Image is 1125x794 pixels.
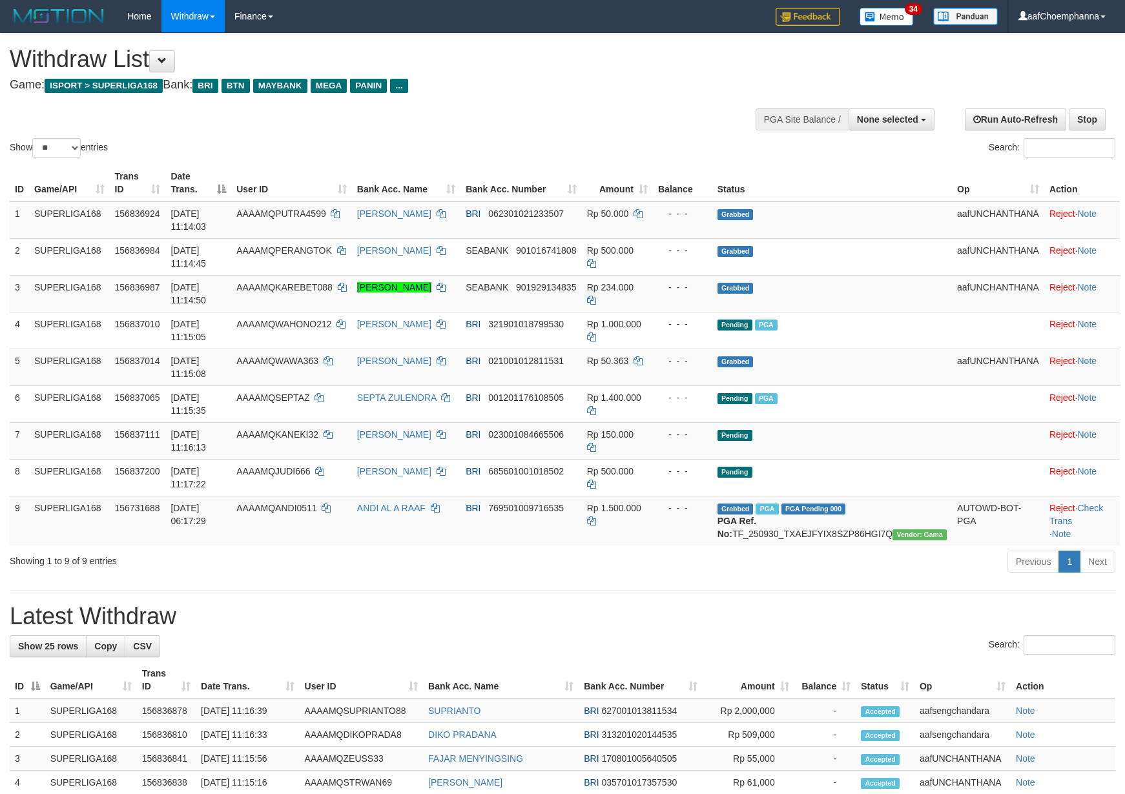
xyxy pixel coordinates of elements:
[952,275,1044,312] td: aafUNCHANTHANA
[466,209,480,219] span: BRI
[1049,356,1075,366] a: Reject
[717,246,754,257] span: Grabbed
[1016,753,1035,764] a: Note
[466,392,480,403] span: BRI
[10,312,29,349] td: 4
[933,8,998,25] img: panduan.png
[488,429,564,440] span: Copy 023001084665506 to clipboard
[357,392,437,403] a: SEPTA ZULENDRA
[1044,201,1120,239] td: ·
[137,747,196,771] td: 156836841
[658,207,707,220] div: - - -
[601,777,677,788] span: Copy 035701017357530 to clipboard
[1078,319,1097,329] a: Note
[115,429,160,440] span: 156837111
[466,356,480,366] span: BRI
[357,503,426,513] a: ANDI AL A RAAF
[236,356,318,366] span: AAAAMQWAWA363
[10,6,108,26] img: MOTION_logo.png
[466,503,480,513] span: BRI
[29,422,110,459] td: SUPERLIGA168
[587,429,634,440] span: Rp 150.000
[170,245,206,269] span: [DATE] 11:14:45
[587,245,634,256] span: Rp 500.000
[460,165,582,201] th: Bank Acc. Number: activate to sort column ascending
[357,356,431,366] a: [PERSON_NAME]
[10,422,29,459] td: 7
[488,392,564,403] span: Copy 001201176108505 to clipboard
[703,698,794,723] td: Rp 2,000,000
[717,209,754,220] span: Grabbed
[488,466,564,476] span: Copy 685601001018502 to clipboard
[952,349,1044,385] td: aafUNCHANTHANA
[137,723,196,747] td: 156836810
[428,753,523,764] a: FAJAR MENYINGSING
[357,466,431,476] a: [PERSON_NAME]
[717,504,754,514] span: Grabbed
[658,354,707,367] div: - - -
[10,201,29,239] td: 1
[717,430,752,441] span: Pending
[466,319,480,329] span: BRI
[423,662,579,698] th: Bank Acc. Name: activate to sort column ascending
[1044,275,1120,312] td: ·
[115,319,160,329] span: 156837010
[587,503,641,513] span: Rp 1.500.000
[584,777,599,788] span: BRI
[1049,466,1075,476] a: Reject
[170,282,206,305] span: [DATE] 11:14:50
[717,393,752,404] span: Pending
[300,662,423,698] th: User ID: activate to sort column ascending
[10,79,737,92] h4: Game: Bank:
[905,3,922,15] span: 34
[466,245,508,256] span: SEABANK
[1044,238,1120,275] td: ·
[1049,392,1075,403] a: Reject
[350,79,387,93] span: PANIN
[253,79,307,93] span: MAYBANK
[466,429,480,440] span: BRI
[10,165,29,201] th: ID
[300,747,423,771] td: AAAAMQZEUSS33
[115,245,160,256] span: 156836984
[1049,503,1075,513] a: Reject
[170,429,206,453] span: [DATE] 11:16:13
[236,429,318,440] span: AAAAMQKANEKI32
[703,747,794,771] td: Rp 55,000
[1049,282,1075,292] a: Reject
[32,138,81,158] select: Showentries
[1024,138,1115,158] input: Search:
[1044,459,1120,496] td: ·
[10,723,45,747] td: 2
[352,165,460,201] th: Bank Acc. Name: activate to sort column ascending
[756,504,778,514] span: Marked by aafromsomean
[1078,282,1097,292] a: Note
[488,319,564,329] span: Copy 321901018799530 to clipboard
[717,516,756,539] b: PGA Ref. No:
[170,392,206,416] span: [DATE] 11:15:35
[357,319,431,329] a: [PERSON_NAME]
[601,729,677,740] span: Copy 313201020144535 to clipboard
[584,753,599,764] span: BRI
[601,706,677,716] span: Copy 627001013811534 to clipboard
[110,165,166,201] th: Trans ID: activate to sort column ascending
[1016,706,1035,716] a: Note
[1044,422,1120,459] td: ·
[1078,356,1097,366] a: Note
[952,201,1044,239] td: aafUNCHANTHANA
[658,428,707,441] div: - - -
[861,730,900,741] span: Accepted
[236,466,310,476] span: AAAAMQJUDI666
[658,281,707,294] div: - - -
[196,662,300,698] th: Date Trans.: activate to sort column ascending
[29,459,110,496] td: SUPERLIGA168
[965,108,1066,130] a: Run Auto-Refresh
[236,392,309,403] span: AAAAMQSEPTAZ
[115,209,160,219] span: 156836924
[1011,662,1115,698] th: Action
[192,79,218,93] span: BRI
[231,165,352,201] th: User ID: activate to sort column ascending
[10,698,45,723] td: 1
[1049,209,1075,219] a: Reject
[466,466,480,476] span: BRI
